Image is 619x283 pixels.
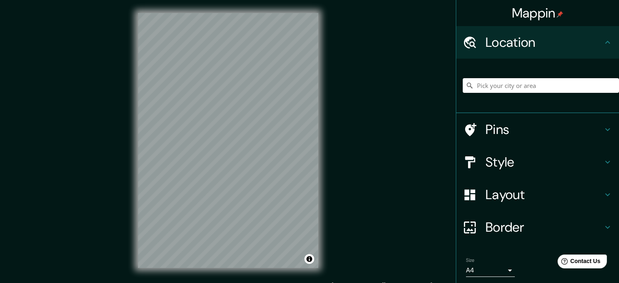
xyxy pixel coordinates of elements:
[547,251,610,274] iframe: Help widget launcher
[512,5,564,21] h4: Mappin
[486,154,603,170] h4: Style
[466,257,475,264] label: Size
[486,186,603,203] h4: Layout
[557,11,563,18] img: pin-icon.png
[304,254,314,264] button: Toggle attribution
[456,146,619,178] div: Style
[466,264,515,277] div: A4
[456,26,619,59] div: Location
[456,178,619,211] div: Layout
[486,219,603,235] h4: Border
[486,34,603,50] h4: Location
[486,121,603,138] h4: Pins
[463,78,619,93] input: Pick your city or area
[456,211,619,244] div: Border
[456,113,619,146] div: Pins
[138,13,318,268] canvas: Map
